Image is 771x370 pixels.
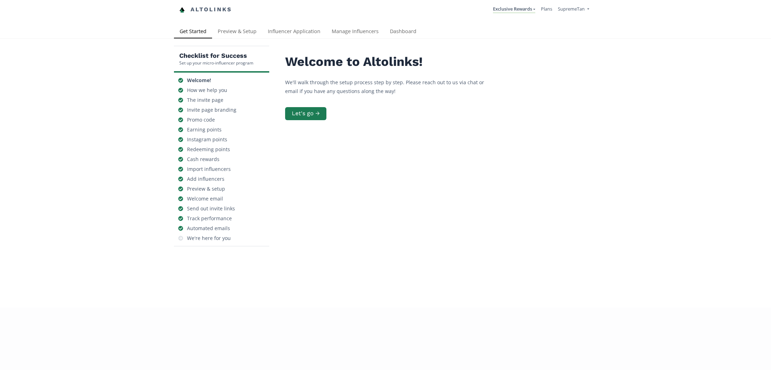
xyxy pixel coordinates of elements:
[187,126,222,133] div: Earning points
[285,107,326,120] button: Let's go →
[187,77,211,84] div: Welcome!
[179,4,232,16] a: Altolinks
[187,136,227,143] div: Instagram points
[187,156,219,163] div: Cash rewards
[212,25,262,39] a: Preview & Setup
[493,6,535,13] a: Exclusive Rewards
[187,166,231,173] div: Import influencers
[179,7,185,13] img: favicon-32x32.png
[187,195,223,202] div: Welcome email
[187,235,231,242] div: We're here for you
[174,25,212,39] a: Get Started
[187,215,232,222] div: Track performance
[187,106,236,113] div: Invite page branding
[187,205,235,212] div: Send out invite links
[285,55,497,69] h2: Welcome to Altolinks!
[558,6,589,14] a: SupremeTan
[187,175,224,183] div: Add influencers
[179,51,253,60] h5: Checklist for Success
[541,6,552,12] a: Plans
[558,6,585,12] span: SupremeTan
[326,25,384,39] a: Manage Influencers
[262,25,326,39] a: Influencer Application
[187,185,225,192] div: Preview & setup
[187,87,227,94] div: How we help you
[179,60,253,66] div: Set up your micro-influencer program
[285,78,497,95] p: We'll walk through the setup process step by step. Please reach out to us via chat or email if yo...
[187,225,230,232] div: Automated emails
[187,97,223,104] div: The invite page
[187,146,230,153] div: Redeeming points
[187,116,215,123] div: Promo code
[384,25,422,39] a: Dashboard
